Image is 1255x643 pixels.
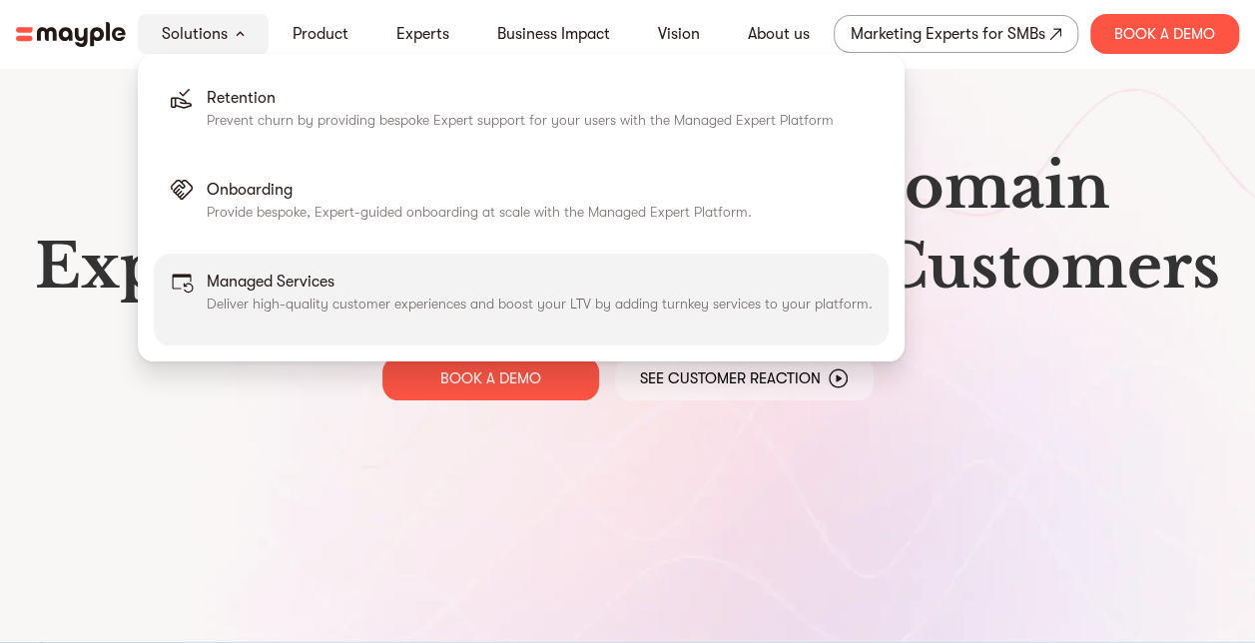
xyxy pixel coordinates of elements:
a: Experts [396,22,449,46]
p: Managed Services [207,270,873,294]
a: About us [748,22,810,46]
a: Business Impact [497,22,610,46]
a: Managed Services Deliver high-quality customer experiences and boost your LTV by adding turnkey s... [154,254,889,345]
p: See Customer Reaction [640,368,821,388]
div: Book A Demo [1090,14,1239,54]
div: Marketing Experts for SMBs [851,20,1045,48]
p: Provide bespoke, Expert-guided onboarding at scale with the Managed Expert Platform. [207,202,752,222]
img: mayple-logo [16,22,126,47]
a: BOOK A DEMO [382,356,599,400]
a: Onboarding Provide bespoke, Expert-guided onboarding at scale with the Managed Expert Platform. [154,162,889,254]
a: Vision [658,22,700,46]
p: Onboarding [207,178,752,202]
a: See Customer Reaction [615,356,874,400]
img: arrow-down [236,31,245,37]
a: Product [293,22,348,46]
p: Retention [207,86,834,110]
a: Marketing Experts for SMBs [834,15,1078,53]
p: BOOK A DEMO [440,368,541,388]
a: Retention Prevent churn by providing bespoke Expert support for your users with the Managed Exper... [154,70,889,162]
h1: Leverage High-Touch Domain Experts for Your Long-tail Customers [32,147,1223,307]
a: Solutions [162,22,228,46]
p: Deliver high-quality customer experiences and boost your LTV by adding turnkey services to your p... [207,294,873,314]
p: Prevent churn by providing bespoke Expert support for your users with the Managed Expert Platform [207,110,834,130]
